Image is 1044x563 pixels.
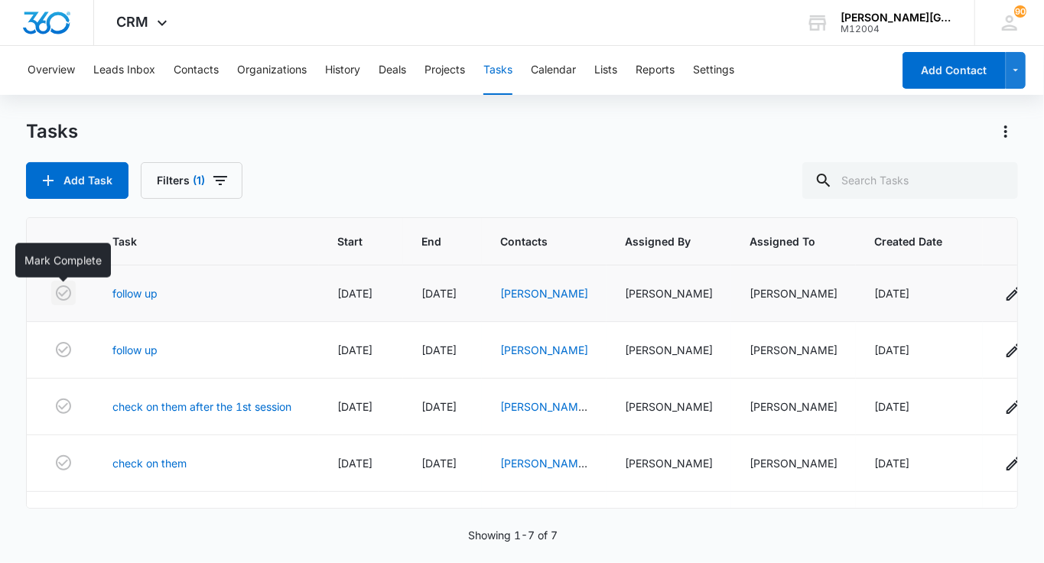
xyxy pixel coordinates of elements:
span: CRM [117,14,149,30]
button: Overview [28,46,75,95]
input: Search Tasks [802,162,1018,199]
button: History [325,46,360,95]
span: [DATE] [421,400,457,413]
div: [PERSON_NAME] [750,285,837,301]
button: Tasks [483,46,512,95]
div: [PERSON_NAME] [750,455,837,471]
a: follow up [112,342,158,358]
a: follow up [112,285,158,301]
button: Filters(1) [141,162,242,199]
div: [PERSON_NAME] [625,285,713,301]
p: Showing 1-7 of 7 [468,527,558,543]
div: account name [841,11,952,24]
span: [DATE] [337,400,372,413]
span: 90 [1014,5,1026,18]
a: check on them after the 1st session [112,399,291,415]
span: [DATE] [874,457,909,470]
span: Start [337,233,363,249]
button: Leads Inbox [93,46,155,95]
button: Settings [693,46,734,95]
button: Lists [594,46,617,95]
a: check on them [112,455,187,471]
button: Add Task [26,162,128,199]
button: Deals [379,46,406,95]
button: Organizations [237,46,307,95]
div: [PERSON_NAME] [750,342,837,358]
span: [DATE] [421,457,457,470]
span: Assigned To [750,233,815,249]
span: Assigned By [625,233,691,249]
button: Actions [994,119,1018,144]
button: Calendar [531,46,576,95]
div: [PERSON_NAME] [625,399,713,415]
a: [PERSON_NAME] & [PERSON_NAME] [500,400,588,445]
span: End [421,233,441,249]
span: [DATE] [337,343,372,356]
span: [DATE] [874,400,909,413]
span: [DATE] [421,343,457,356]
span: [DATE] [874,287,909,300]
div: [PERSON_NAME] [625,342,713,358]
span: [DATE] [421,287,457,300]
a: [PERSON_NAME] [500,287,588,300]
span: [DATE] [337,287,372,300]
div: [PERSON_NAME] [625,455,713,471]
span: [DATE] [874,343,909,356]
span: Task [112,233,278,249]
button: Add Contact [903,52,1006,89]
button: Reports [636,46,675,95]
span: (1) [193,175,205,186]
div: notifications count [1014,5,1026,18]
div: Mark Complete [15,243,111,278]
div: account id [841,24,952,34]
span: Contacts [500,233,566,249]
button: Projects [424,46,465,95]
div: [PERSON_NAME] [750,399,837,415]
a: [PERSON_NAME] & [PERSON_NAME] [500,457,588,502]
h1: Tasks [26,120,78,143]
span: Created Date [874,233,942,249]
button: Contacts [174,46,219,95]
span: [DATE] [337,457,372,470]
a: [PERSON_NAME] [500,343,588,356]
